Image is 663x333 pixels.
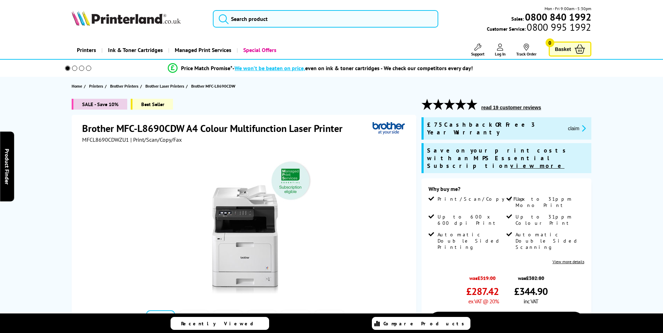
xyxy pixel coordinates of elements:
span: Automatic Double Sided Printing [438,231,505,250]
a: Printers [89,82,105,90]
button: promo-description [566,124,588,132]
a: Managed Print Services [168,41,237,59]
span: MFCL8690CDWZU1 [82,136,129,143]
span: Save on your print costs with an MPS Essential Subscription [427,147,569,170]
span: Home [72,82,82,90]
span: Support [471,51,484,57]
div: Why buy me? [428,185,584,196]
span: £75 Cashback OR Free 3 Year Warranty [427,121,562,136]
span: SALE - Save 10% [72,99,127,110]
span: Up to 31ppm Colour Print [516,214,583,226]
span: Sales: [511,15,524,22]
span: Automatic Double Sided Scanning [516,231,583,250]
span: Mon - Fri 9:00am - 5:30pm [545,5,591,12]
span: Basket [555,44,571,54]
a: Compare Products [372,317,470,330]
span: 0800 995 1992 [526,24,591,30]
a: Basket 0 [549,42,591,57]
span: Product Finder [3,149,10,185]
img: Brother [373,122,405,135]
a: Printers [72,41,101,59]
button: read 19 customer reviews [479,104,543,111]
span: Print/Scan/Copy/Fax [438,196,527,202]
a: Track Order [516,44,536,57]
span: Printers [89,82,103,90]
strike: £382.80 [526,275,544,281]
span: Ink & Toner Cartridges [108,41,163,59]
div: - even on ink & toner cartridges - We check our competitors every day! [232,65,473,72]
span: Recently Viewed [181,320,260,327]
input: Search product [213,10,438,28]
a: Home [72,82,84,90]
img: Printerland Logo [72,10,181,26]
span: £287.42 [466,285,499,298]
span: was [514,271,548,281]
li: modal_Promise [56,62,586,74]
a: Log In [495,44,506,57]
span: Brother Printers [110,82,138,90]
span: Best Seller [131,99,173,110]
u: view more [510,162,564,170]
span: | Print/Scan/Copy/Fax [130,136,182,143]
a: View more details [553,259,584,264]
span: ex VAT @ 20% [468,298,499,305]
span: We won’t be beaten on price, [235,65,305,72]
span: Up to 31ppm Mono Print [516,196,583,208]
span: Up to 600 x 600 dpi Print [438,214,505,226]
b: 0800 840 1992 [525,10,591,23]
img: Brother MFC-L8690CDW [176,157,314,294]
a: Printerland Logo [72,10,204,27]
span: Log In [495,51,506,57]
a: Recently Viewed [171,317,269,330]
strike: £319.00 [477,275,496,281]
span: Compare Products [383,320,468,327]
span: Customer Service: [487,24,591,32]
a: Brother Laser Printers [145,82,186,90]
span: Brother MFC-L8690CDW [191,83,235,89]
a: 0800 840 1992 [524,14,591,20]
span: Price Match Promise* [181,65,232,72]
span: inc VAT [524,298,538,305]
a: Ink & Toner Cartridges [101,41,168,59]
a: Special Offers [237,41,282,59]
span: 0 [546,38,554,47]
a: Add to Basket [428,312,584,332]
h1: Brother MFC-L8690CDW A4 Colour Multifunction Laser Printer [82,122,349,135]
span: Brother Laser Printers [145,82,184,90]
span: £344.90 [514,285,548,298]
a: Support [471,44,484,57]
span: was [466,271,499,281]
a: Brother Printers [110,82,140,90]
